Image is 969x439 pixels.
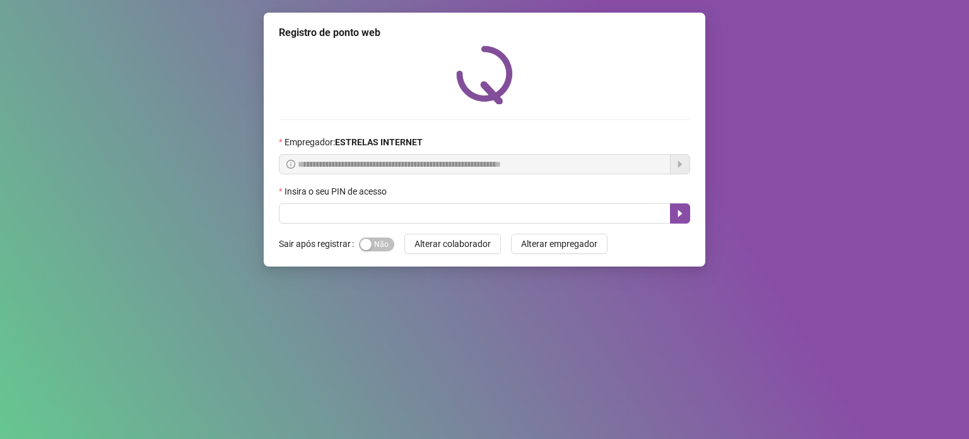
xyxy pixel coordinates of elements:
[511,234,608,254] button: Alterar empregador
[335,137,423,147] strong: ESTRELAS INTERNET
[286,160,295,169] span: info-circle
[279,184,395,198] label: Insira o seu PIN de acesso
[521,237,597,251] span: Alterar empregador
[285,135,423,149] span: Empregador :
[414,237,491,251] span: Alterar colaborador
[404,234,501,254] button: Alterar colaborador
[279,234,359,254] label: Sair após registrar
[675,208,685,219] span: caret-right
[279,25,690,40] div: Registro de ponto web
[456,45,513,104] img: QRPoint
